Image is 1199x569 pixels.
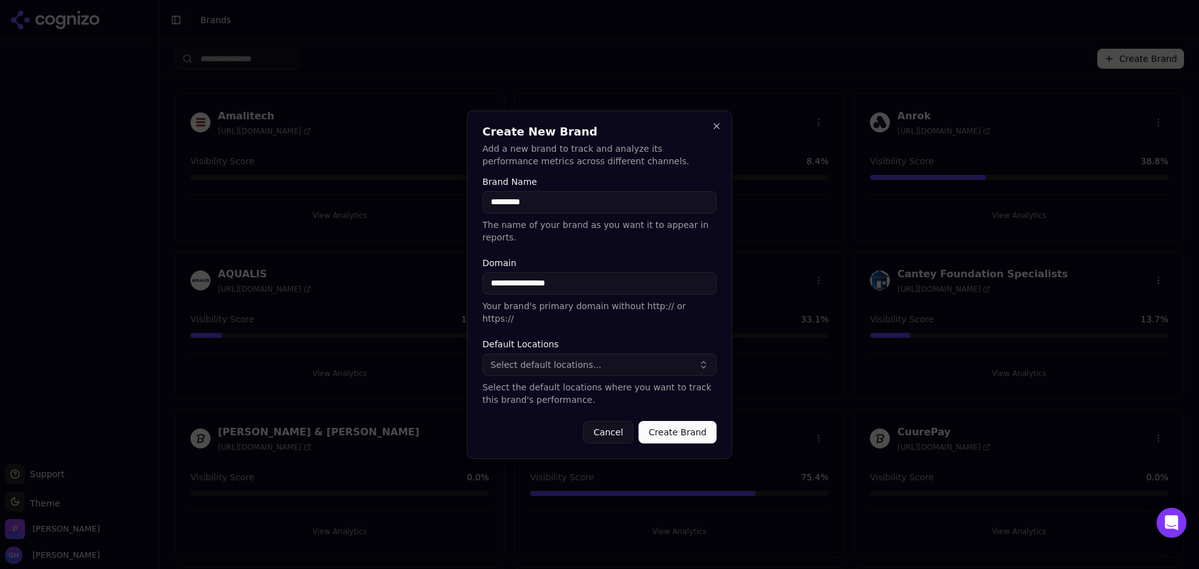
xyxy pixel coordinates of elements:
[583,421,633,443] button: Cancel
[483,259,717,267] label: Domain
[483,381,717,406] p: Select the default locations where you want to track this brand's performance.
[483,177,717,186] label: Brand Name
[483,300,717,325] p: Your brand's primary domain without http:// or https://
[483,142,717,167] p: Add a new brand to track and analyze its performance metrics across different channels.
[491,359,602,371] span: Select default locations...
[483,219,717,244] p: The name of your brand as you want it to appear in reports.
[639,421,717,443] button: Create Brand
[483,340,717,349] label: Default Locations
[483,126,717,137] h2: Create New Brand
